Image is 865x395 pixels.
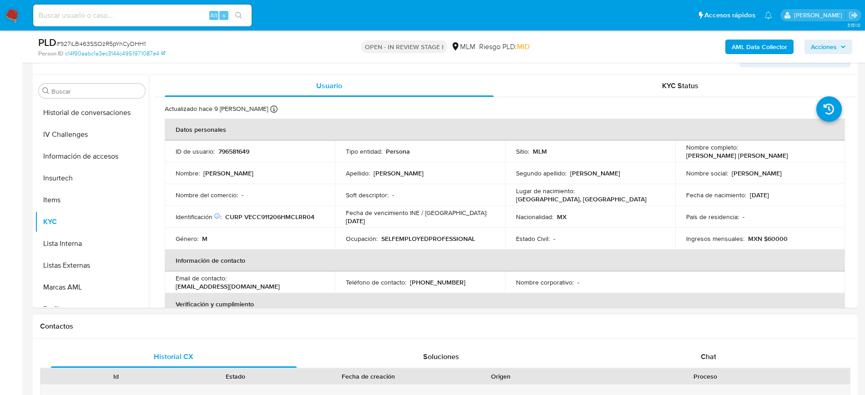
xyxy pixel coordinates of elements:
p: Identificación : [176,213,222,221]
p: - [553,235,555,243]
input: Buscar usuario o caso... [33,10,252,21]
button: Listas Externas [35,255,149,276]
h1: Contactos [40,322,850,331]
th: Verificación y cumplimiento [165,293,845,315]
th: Datos personales [165,119,845,140]
span: Alt [210,11,218,20]
p: Estado Civil : [516,235,550,243]
span: Historial CX [154,351,193,362]
p: [PERSON_NAME] [732,169,782,177]
p: M [202,235,207,243]
b: AML Data Collector [732,40,787,54]
button: Lista Interna [35,233,149,255]
div: Fecha de creación [302,372,435,381]
p: Actualizado hace 9 [PERSON_NAME] [165,105,268,113]
p: CURP VECC911206HMCLRR04 [225,213,314,221]
span: Acciones [811,40,837,54]
p: diego.gardunorosas@mercadolibre.com.mx [794,11,845,20]
span: KYC Status [662,80,698,91]
span: s [223,11,225,20]
p: 796581649 [218,147,249,155]
button: Marcas AML [35,276,149,298]
p: - [577,278,579,286]
button: Historial de conversaciones [35,102,149,124]
p: Soft descriptor : [346,191,389,199]
span: Chat [701,351,716,362]
span: Soluciones [423,351,459,362]
p: [PERSON_NAME] [570,169,620,177]
p: OPEN - IN REVIEW STAGE I [361,40,447,53]
button: Buscar [42,87,50,95]
button: AML Data Collector [725,40,794,54]
a: Salir [849,10,858,20]
th: Información de contacto [165,250,845,271]
p: Tipo entidad : [346,147,382,155]
a: Notificaciones [764,11,772,19]
span: Accesos rápidos [704,10,755,20]
p: Género : [176,235,198,243]
p: Fecha de vencimiento INE / [GEOGRAPHIC_DATA] : [346,209,487,217]
p: Nacionalidad : [516,213,553,221]
p: MX [557,213,567,221]
button: Insurtech [35,167,149,189]
p: SELFEMPLOYEDPROFESSIONAL [381,235,475,243]
div: Origen [448,372,554,381]
button: Items [35,189,149,211]
p: [PERSON_NAME] [PERSON_NAME] [686,151,788,160]
button: Información de accesos [35,145,149,167]
span: 3.151.0 [847,21,860,29]
p: [PERSON_NAME] [203,169,253,177]
p: MLM [533,147,547,155]
p: Persona [386,147,410,155]
span: Riesgo PLD: [479,42,530,52]
div: Estado [182,372,288,381]
p: Lugar de nacimiento : [516,187,575,195]
p: Fecha de nacimiento : [686,191,746,199]
p: Teléfono de contacto : [346,278,406,286]
b: Person ID [38,50,63,58]
p: [EMAIL_ADDRESS][DOMAIN_NAME] [176,282,280,290]
p: MXN $60000 [748,235,788,243]
p: - [392,191,394,199]
p: Nombre del comercio : [176,191,238,199]
div: MLM [451,42,475,52]
a: c14f90aabc1a3ec3144c4951971087e4 [65,50,165,58]
span: Usuario [316,80,342,91]
p: Ocupación : [346,235,378,243]
p: Sitio : [516,147,529,155]
p: ID de usuario : [176,147,215,155]
button: Perfiles [35,298,149,320]
p: - [242,191,243,199]
p: [GEOGRAPHIC_DATA], [GEOGRAPHIC_DATA] [516,195,647,203]
div: Id [63,372,169,381]
button: search-icon [229,9,248,22]
p: Segundo apellido : [516,169,567,177]
p: [PHONE_NUMBER] [410,278,465,286]
p: Nombre social : [686,169,728,177]
p: Email de contacto : [176,274,227,282]
div: Proceso [567,372,844,381]
p: Nombre : [176,169,200,177]
p: [PERSON_NAME] [374,169,424,177]
p: País de residencia : [686,213,739,221]
p: [DATE] [346,217,365,225]
span: # 927iLB463SSOzR5pYnCyDHH1 [56,39,146,48]
p: Nombre completo : [686,143,738,151]
b: PLD [38,35,56,50]
p: [DATE] [750,191,769,199]
p: Ingresos mensuales : [686,235,744,243]
button: Acciones [804,40,852,54]
span: MID [517,41,530,52]
button: KYC [35,211,149,233]
p: Apellido : [346,169,370,177]
p: Nombre corporativo : [516,278,574,286]
p: - [743,213,744,221]
input: Buscar [51,87,142,95]
button: IV Challenges [35,124,149,145]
